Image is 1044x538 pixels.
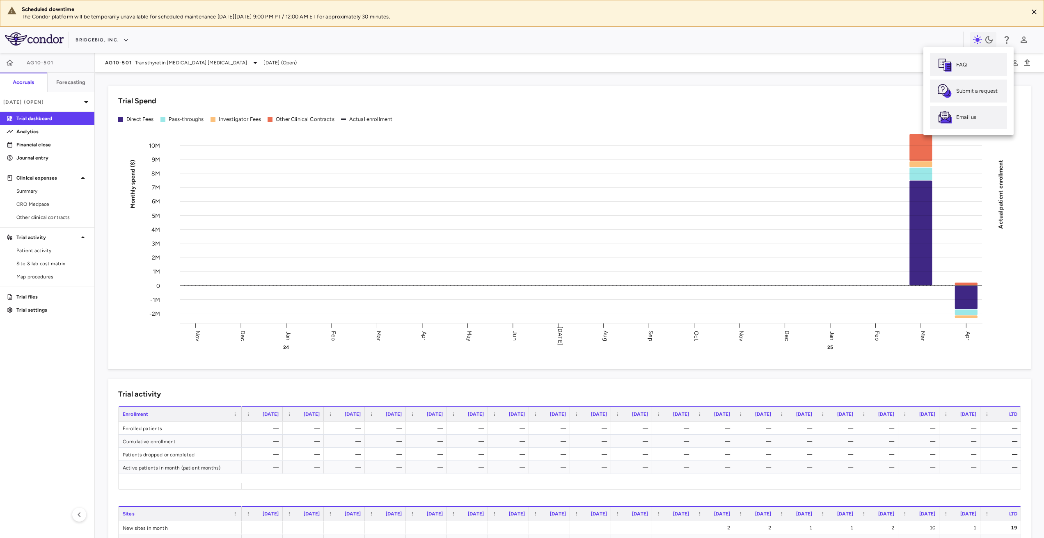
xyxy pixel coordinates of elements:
p: FAQ [956,61,967,68]
p: Email us [956,114,976,121]
p: Submit a request [956,87,998,95]
a: FAQ [930,53,1007,76]
a: Email us [930,106,1007,129]
a: Submit a request [930,80,1007,103]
